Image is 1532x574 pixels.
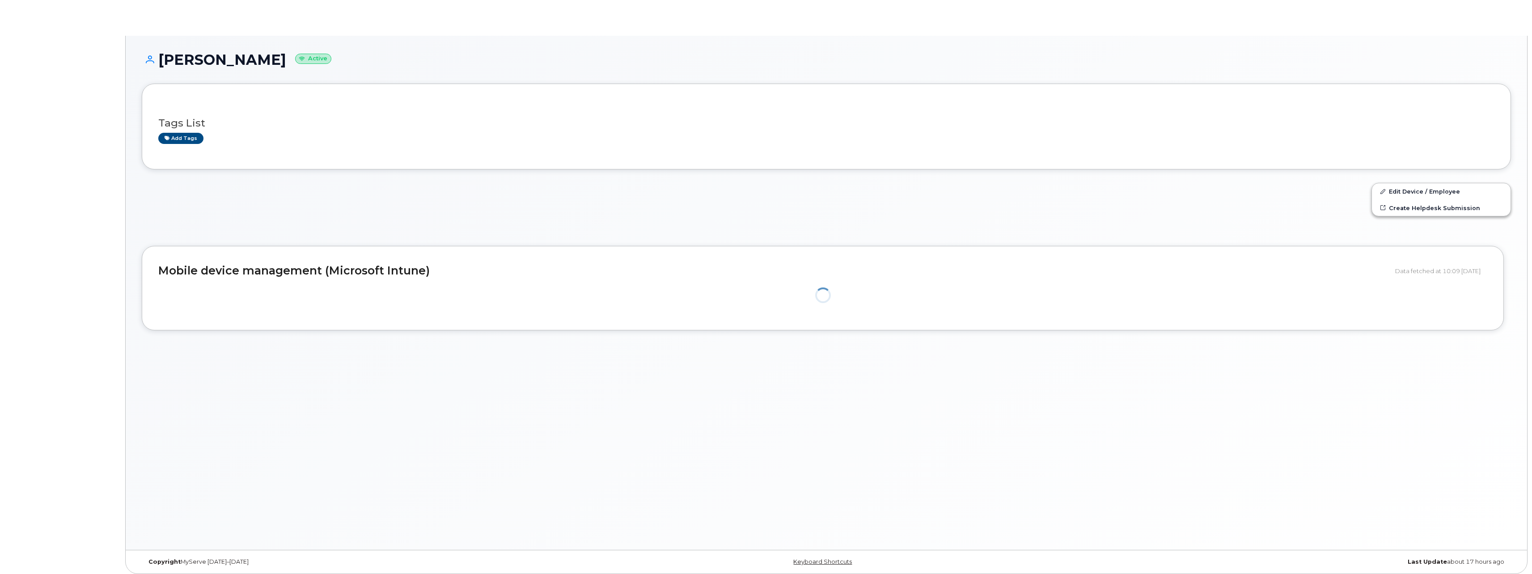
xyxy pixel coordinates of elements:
[148,558,181,565] strong: Copyright
[295,54,331,64] small: Active
[1395,262,1487,279] div: Data fetched at 10:09 [DATE]
[142,558,598,566] div: MyServe [DATE]–[DATE]
[1408,558,1447,565] strong: Last Update
[158,133,203,144] a: Add tags
[158,265,1388,277] h2: Mobile device management (Microsoft Intune)
[1372,200,1511,216] a: Create Helpdesk Submission
[142,52,1511,68] h1: [PERSON_NAME]
[1372,183,1511,199] a: Edit Device / Employee
[793,558,852,565] a: Keyboard Shortcuts
[1054,558,1511,566] div: about 17 hours ago
[158,118,1494,129] h3: Tags List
